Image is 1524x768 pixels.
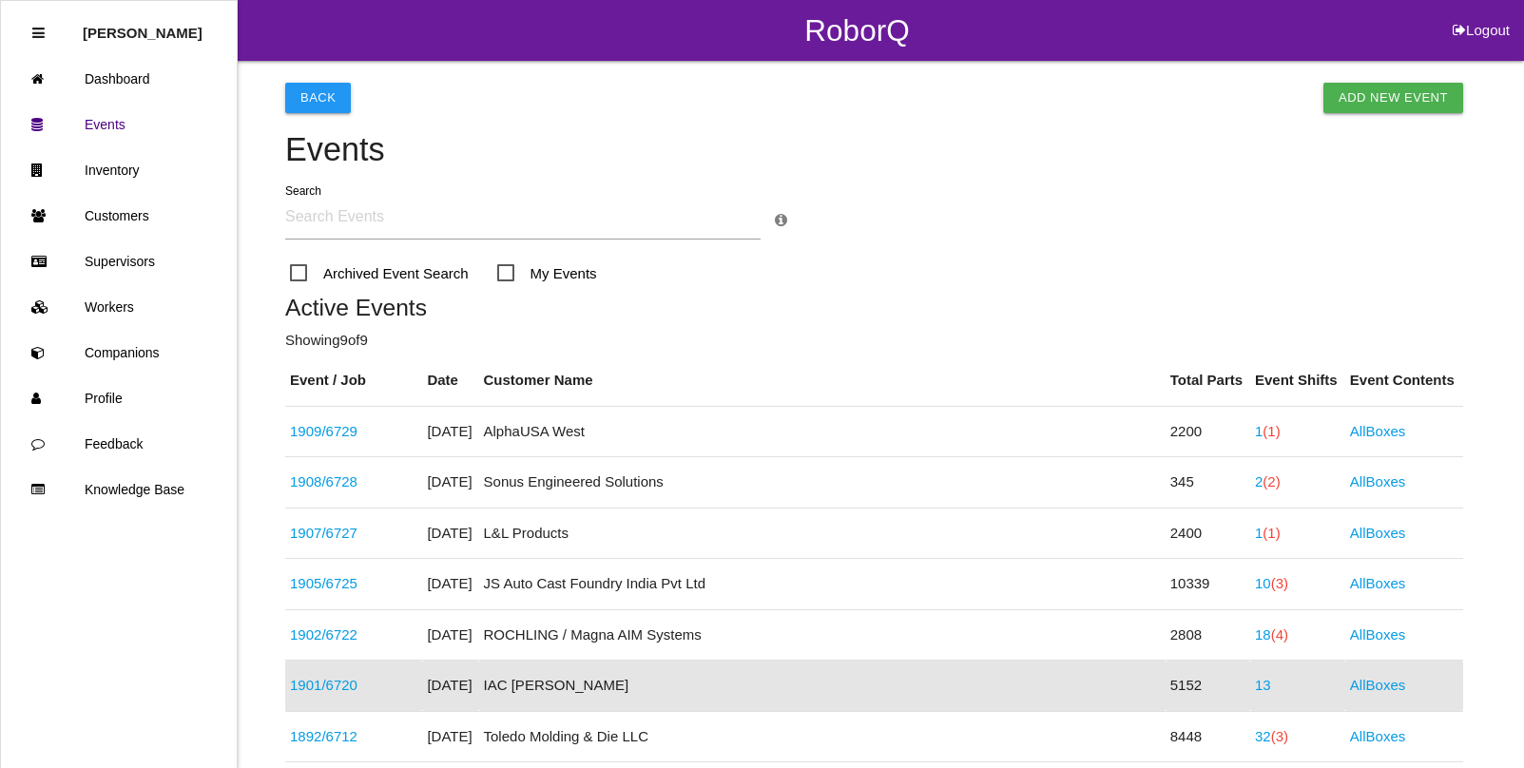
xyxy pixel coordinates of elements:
span: (4) [1271,626,1288,643]
a: 1(1) [1255,525,1281,541]
td: [DATE] [422,711,478,762]
span: (1) [1263,525,1280,541]
a: 10(3) [1255,575,1288,591]
th: Event / Job [285,355,422,406]
td: [DATE] [422,508,478,559]
a: 13 [1255,677,1271,693]
span: My Events [497,261,597,285]
p: Rosie Blandino [83,10,203,41]
a: AllBoxes [1350,626,1405,643]
a: 1909/6729 [290,423,357,439]
th: Customer Name [479,355,1166,406]
a: Supervisors [1,239,237,284]
a: Add New Event [1323,83,1463,113]
a: 32(3) [1255,728,1288,744]
div: Close [32,10,45,56]
label: Search [285,182,321,200]
div: LJ6B S279D81 AA (45063) [290,523,417,545]
td: JS Auto Cast Foundry India Pvt Ltd [479,559,1166,610]
a: 1(1) [1255,423,1281,439]
a: 1905/6725 [290,575,357,591]
a: AllBoxes [1350,473,1405,490]
td: 2200 [1166,406,1250,457]
a: Customers [1,193,237,239]
div: 68405582AB [290,471,417,493]
td: Sonus Engineered Solutions [479,457,1166,509]
td: 8448 [1166,711,1250,762]
td: [DATE] [422,661,478,712]
a: 18(4) [1255,626,1288,643]
span: (3) [1271,575,1288,591]
a: Dashboard [1,56,237,102]
p: Showing 9 of 9 [285,330,1463,352]
span: Archived Event Search [290,261,469,285]
a: Search Info [775,212,787,228]
h4: Events [285,132,1463,168]
td: Toledo Molding & Die LLC [479,711,1166,762]
div: S2066-00 [290,421,417,443]
a: 1901/6720 [290,677,357,693]
a: 1892/6712 [290,728,357,744]
a: 1907/6727 [290,525,357,541]
a: Companions [1,330,237,375]
th: Total Parts [1166,355,1250,406]
a: Workers [1,284,237,330]
td: AlphaUSA West [479,406,1166,457]
a: Profile [1,375,237,421]
a: AllBoxes [1350,525,1405,541]
div: PJ6B S045A76 AG3JA6 [290,675,417,697]
a: 1908/6728 [290,473,357,490]
div: 68427781AA; 68340793AA [290,726,417,748]
span: (3) [1271,728,1288,744]
td: 5152 [1166,661,1250,712]
h5: Active Events [285,295,1463,320]
td: 10339 [1166,559,1250,610]
td: IAC [PERSON_NAME] [479,661,1166,712]
a: Knowledge Base [1,467,237,512]
a: AllBoxes [1350,728,1405,744]
td: [DATE] [422,559,478,610]
td: [DATE] [422,406,478,457]
div: 68425775AD [290,624,417,646]
td: [DATE] [422,457,478,509]
th: Event Shifts [1250,355,1345,406]
span: (2) [1263,473,1280,490]
a: Feedback [1,421,237,467]
td: ROCHLING / Magna AIM Systems [479,609,1166,661]
button: Back [285,83,351,113]
td: L&L Products [479,508,1166,559]
a: 2(2) [1255,473,1281,490]
td: 2808 [1166,609,1250,661]
td: 345 [1166,457,1250,509]
a: Inventory [1,147,237,193]
span: (1) [1263,423,1280,439]
input: Search Events [285,196,761,240]
td: 2400 [1166,508,1250,559]
a: Events [1,102,237,147]
th: Event Contents [1345,355,1463,406]
a: 1902/6722 [290,626,357,643]
a: AllBoxes [1350,423,1405,439]
th: Date [422,355,478,406]
a: AllBoxes [1350,575,1405,591]
div: 10301666 [290,573,417,595]
td: [DATE] [422,609,478,661]
a: AllBoxes [1350,677,1405,693]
